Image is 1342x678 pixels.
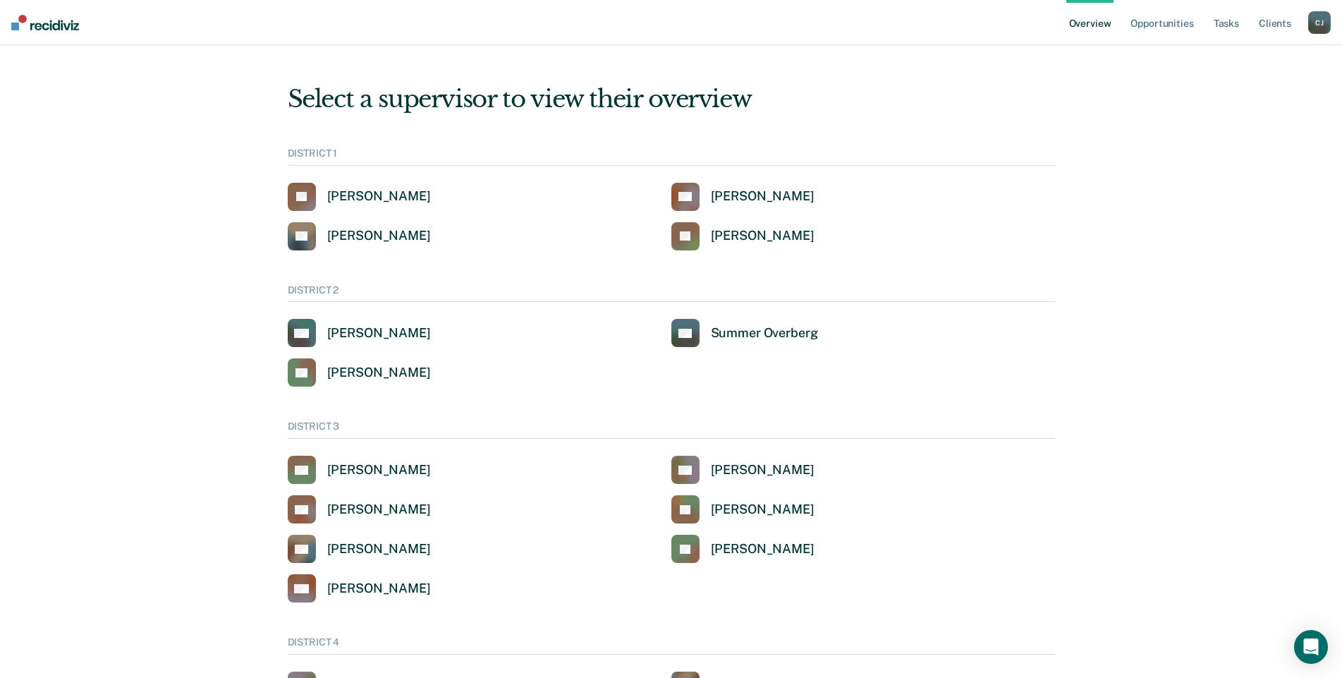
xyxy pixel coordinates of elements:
div: [PERSON_NAME] [711,462,815,478]
a: [PERSON_NAME] [671,183,815,211]
a: [PERSON_NAME] [671,222,815,250]
div: [PERSON_NAME] [711,541,815,557]
div: DISTRICT 1 [288,147,1055,166]
div: Open Intercom Messenger [1294,630,1328,664]
a: [PERSON_NAME] [671,495,815,523]
a: Summer Overberg [671,319,818,347]
a: [PERSON_NAME] [671,535,815,563]
div: DISTRICT 2 [288,284,1055,303]
a: [PERSON_NAME] [288,495,431,523]
a: [PERSON_NAME] [288,222,431,250]
a: [PERSON_NAME] [288,183,431,211]
div: [PERSON_NAME] [711,188,815,205]
a: [PERSON_NAME] [288,358,431,387]
div: [PERSON_NAME] [327,541,431,557]
div: [PERSON_NAME] [327,325,431,341]
div: DISTRICT 3 [288,420,1055,439]
div: [PERSON_NAME] [327,228,431,244]
div: [PERSON_NAME] [327,462,431,478]
div: Summer Overberg [711,325,818,341]
div: [PERSON_NAME] [711,228,815,244]
a: [PERSON_NAME] [288,319,431,347]
div: [PERSON_NAME] [327,188,431,205]
a: [PERSON_NAME] [671,456,815,484]
div: [PERSON_NAME] [327,365,431,381]
a: [PERSON_NAME] [288,574,431,603]
div: DISTRICT 4 [288,636,1055,655]
div: [PERSON_NAME] [327,581,431,597]
a: [PERSON_NAME] [288,535,431,563]
div: [PERSON_NAME] [711,502,815,518]
div: [PERSON_NAME] [327,502,431,518]
a: [PERSON_NAME] [288,456,431,484]
div: Select a supervisor to view their overview [288,85,1055,114]
div: C J [1308,11,1331,34]
button: CJ [1308,11,1331,34]
img: Recidiviz [11,15,79,30]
